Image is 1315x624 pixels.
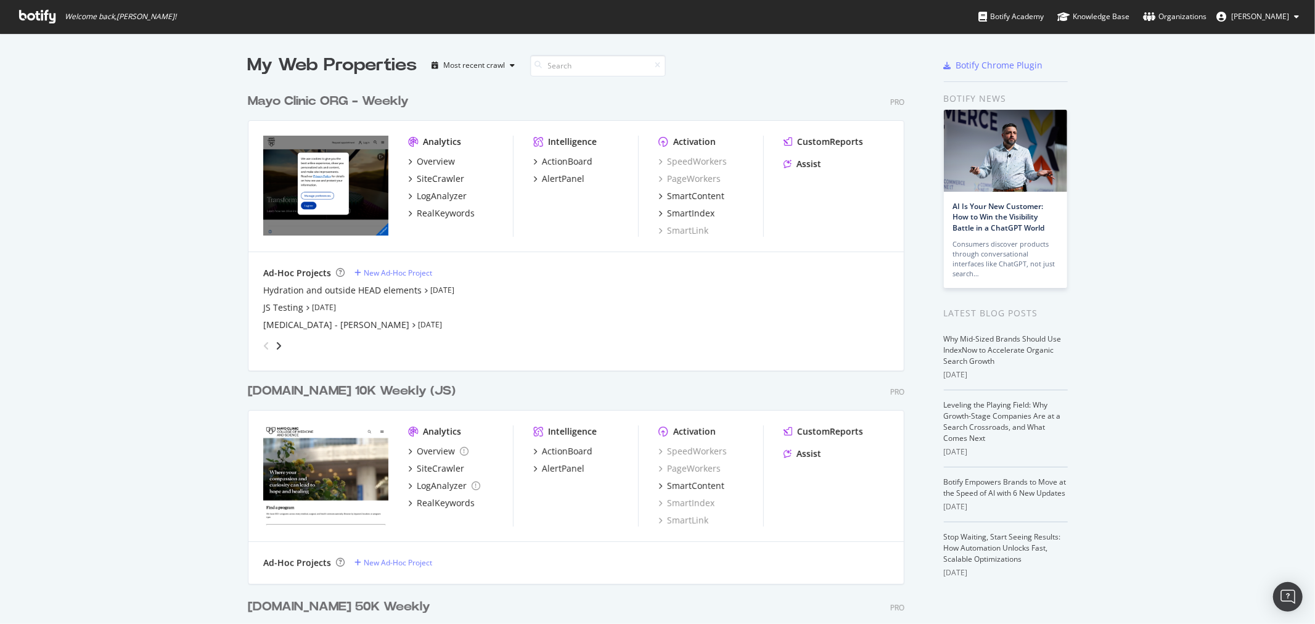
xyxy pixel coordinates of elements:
[417,155,455,168] div: Overview
[944,369,1068,380] div: [DATE]
[1057,10,1129,23] div: Knowledge Base
[417,462,464,475] div: SiteCrawler
[658,155,727,168] a: SpeedWorkers
[890,97,904,107] div: Pro
[658,173,721,185] a: PageWorkers
[1143,10,1206,23] div: Organizations
[890,387,904,397] div: Pro
[542,155,592,168] div: ActionBoard
[797,448,821,460] div: Assist
[263,284,422,297] a: Hydration and outside HEAD elements
[548,136,597,148] div: Intelligence
[944,446,1068,458] div: [DATE]
[658,462,721,475] a: PageWorkers
[408,155,455,168] a: Overview
[417,173,464,185] div: SiteCrawler
[417,190,467,202] div: LogAnalyzer
[797,136,863,148] div: CustomReports
[658,190,724,202] a: SmartContent
[408,497,475,509] a: RealKeywords
[953,239,1058,279] div: Consumers discover products through conversational interfaces like ChatGPT, not just search…
[890,602,904,613] div: Pro
[533,445,592,458] a: ActionBoard
[248,598,430,616] div: [DOMAIN_NAME] 50K Weekly
[542,462,584,475] div: AlertPanel
[978,10,1044,23] div: Botify Academy
[408,173,464,185] a: SiteCrawler
[65,12,176,22] span: Welcome back, [PERSON_NAME] !
[248,382,456,400] div: [DOMAIN_NAME] 10K Weekly (JS)
[944,567,1068,578] div: [DATE]
[797,425,863,438] div: CustomReports
[1273,582,1303,612] div: Open Intercom Messenger
[263,136,388,236] img: mayoclinic.org
[423,425,461,438] div: Analytics
[673,425,716,438] div: Activation
[944,334,1062,366] a: Why Mid-Sized Brands Should Use IndexNow to Accelerate Organic Search Growth
[548,425,597,438] div: Intelligence
[533,173,584,185] a: AlertPanel
[944,59,1043,72] a: Botify Chrome Plugin
[364,557,432,568] div: New Ad-Hoc Project
[408,462,464,475] a: SiteCrawler
[667,190,724,202] div: SmartContent
[248,53,417,78] div: My Web Properties
[944,532,1061,564] a: Stop Waiting, Start Seeing Results: How Automation Unlocks Fast, Scalable Optimizations
[1206,7,1309,27] button: [PERSON_NAME]
[312,302,336,313] a: [DATE]
[944,92,1068,105] div: Botify news
[944,400,1061,443] a: Leveling the Playing Field: Why Growth-Stage Companies Are at a Search Crossroads, and What Comes...
[263,425,388,525] img: college.mayo.edu
[248,382,461,400] a: [DOMAIN_NAME] 10K Weekly (JS)
[263,267,331,279] div: Ad-Hoc Projects
[667,480,724,492] div: SmartContent
[248,598,435,616] a: [DOMAIN_NAME] 50K Weekly
[258,336,274,356] div: angle-left
[784,425,863,438] a: CustomReports
[533,155,592,168] a: ActionBoard
[658,445,727,458] div: SpeedWorkers
[263,302,303,314] div: JS Testing
[354,557,432,568] a: New Ad-Hoc Project
[248,92,414,110] a: Mayo Clinic ORG - Weekly
[408,190,467,202] a: LogAnalyzer
[417,480,467,492] div: LogAnalyzer
[444,62,506,69] div: Most recent crawl
[944,306,1068,320] div: Latest Blog Posts
[263,319,409,331] a: [MEDICAL_DATA] - [PERSON_NAME]
[797,158,821,170] div: Assist
[530,55,666,76] input: Search
[784,448,821,460] a: Assist
[944,110,1067,192] img: AI Is Your New Customer: How to Win the Visibility Battle in a ChatGPT World
[263,557,331,569] div: Ad-Hoc Projects
[417,497,475,509] div: RealKeywords
[658,480,724,492] a: SmartContent
[354,268,432,278] a: New Ad-Hoc Project
[658,497,715,509] a: SmartIndex
[248,92,409,110] div: Mayo Clinic ORG - Weekly
[274,340,283,352] div: angle-right
[542,173,584,185] div: AlertPanel
[542,445,592,458] div: ActionBoard
[784,158,821,170] a: Assist
[658,514,708,527] a: SmartLink
[784,136,863,148] a: CustomReports
[944,501,1068,512] div: [DATE]
[408,207,475,220] a: RealKeywords
[533,462,584,475] a: AlertPanel
[953,201,1045,232] a: AI Is Your New Customer: How to Win the Visibility Battle in a ChatGPT World
[430,285,454,295] a: [DATE]
[673,136,716,148] div: Activation
[423,136,461,148] div: Analytics
[956,59,1043,72] div: Botify Chrome Plugin
[944,477,1067,498] a: Botify Empowers Brands to Move at the Speed of AI with 6 New Updates
[667,207,715,220] div: SmartIndex
[658,224,708,237] a: SmartLink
